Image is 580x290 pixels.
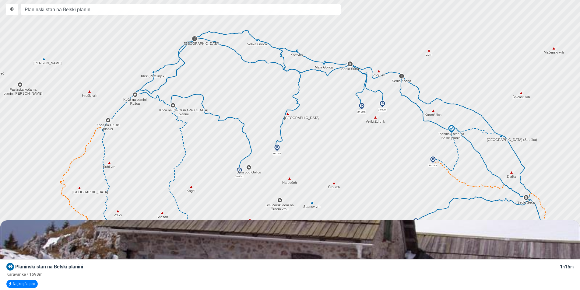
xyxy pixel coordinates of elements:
[563,265,565,269] small: h
[15,264,83,270] span: Planinski stan na Belski planini
[6,4,18,15] button: Nazaj
[6,271,574,277] div: Karavanke • 1698m
[6,280,38,288] button: Najkrajša pot
[570,265,574,269] small: m
[21,4,341,15] input: Iskanje...
[560,264,574,270] span: 1 15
